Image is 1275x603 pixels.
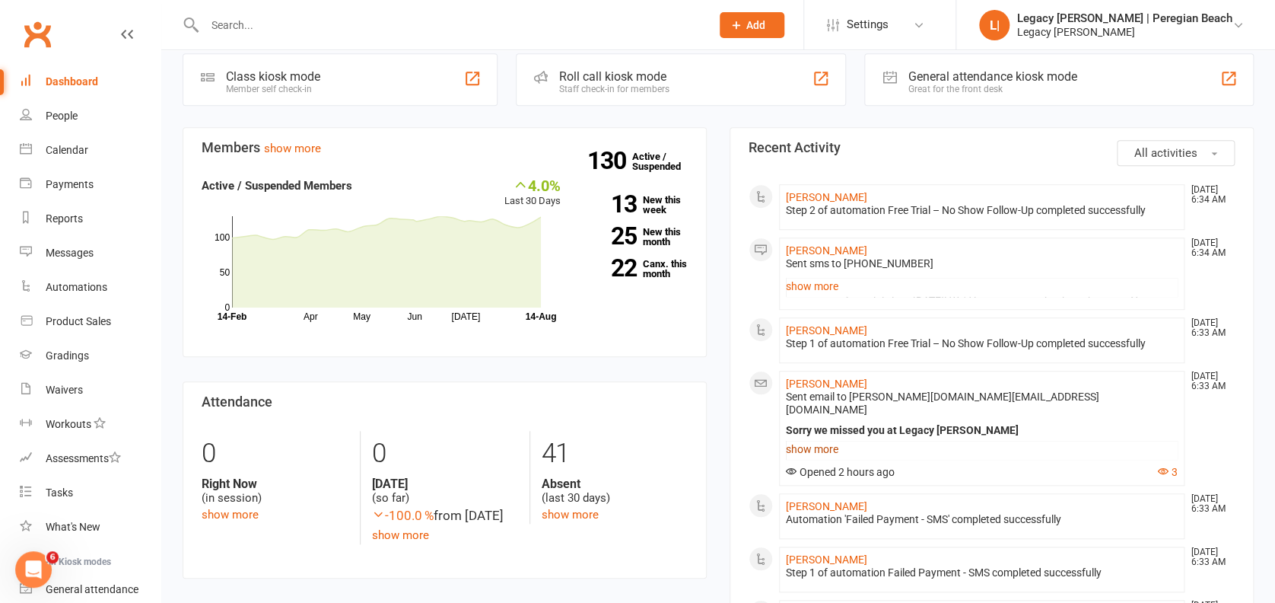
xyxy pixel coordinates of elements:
[372,431,518,477] div: 0
[20,476,161,510] a: Tasks
[749,140,1235,155] h3: Recent Activity
[18,15,56,53] a: Clubworx
[786,466,895,478] span: Opened 2 hours ago
[202,477,348,491] strong: Right Now
[542,477,688,491] strong: Absent
[583,259,688,279] a: 22Canx. this month
[46,583,138,595] div: General attendance
[202,179,352,193] strong: Active / Suspended Members
[46,247,94,259] div: Messages
[786,324,867,337] a: [PERSON_NAME]
[226,69,320,84] div: Class kiosk mode
[786,204,1178,217] div: Step 2 of automation Free Trial – No Show Follow-Up completed successfully
[504,177,561,209] div: Last 30 Days
[20,202,161,236] a: Reports
[542,477,688,506] div: (last 30 days)
[202,508,259,522] a: show more
[1184,372,1234,391] time: [DATE] 6:33 AM
[46,110,78,122] div: People
[1134,146,1197,160] span: All activities
[786,276,1178,297] a: show more
[786,513,1178,526] div: Automation 'Failed Payment - SMS' completed successfully
[202,394,688,410] h3: Attendance
[20,510,161,544] a: What's New
[202,140,688,155] h3: Members
[908,69,1076,84] div: General attendance kiosk mode
[46,418,91,430] div: Workouts
[583,195,688,215] a: 13New this week
[20,373,161,407] a: Waivers
[504,177,561,193] div: 4.0%
[786,378,867,390] a: [PERSON_NAME]
[559,69,669,84] div: Roll call kiosk mode
[1017,11,1232,25] div: Legacy [PERSON_NAME] | Peregian Beach
[559,84,669,94] div: Staff check-in for members
[46,349,89,362] div: Gradings
[1117,140,1235,166] button: All activities
[786,191,867,203] a: [PERSON_NAME]
[46,75,98,88] div: Dashboard
[1184,238,1234,258] time: [DATE] 6:34 AM
[786,566,1178,579] div: Step 1 of automation Failed Payment - SMS completed successfully
[372,477,518,491] strong: [DATE]
[786,424,1178,437] div: Sorry we missed you at Legacy [PERSON_NAME]
[46,487,73,499] div: Tasks
[202,477,348,506] div: (in session)
[372,506,518,526] div: from [DATE]
[847,8,889,42] span: Settings
[46,212,83,225] div: Reports
[226,84,320,94] div: Member self check-in
[583,227,688,247] a: 25New this month
[632,140,699,183] a: 130Active / Suspended
[372,477,518,506] div: (so far)
[20,270,161,305] a: Automations
[786,257,933,270] span: Sent sms to [PHONE_NUMBER]
[587,149,632,172] strong: 130
[583,225,637,247] strong: 25
[786,337,1178,350] div: Step 1 of automation Free Trial – No Show Follow-Up completed successfully
[20,236,161,270] a: Messages
[200,14,700,36] input: Search...
[20,339,161,373] a: Gradings
[1184,494,1234,514] time: [DATE] 6:33 AM
[264,142,321,155] a: show more
[786,500,867,512] a: [PERSON_NAME]
[46,178,94,190] div: Payments
[372,508,434,523] span: -100.0 %
[1158,466,1178,479] button: 3
[583,257,637,279] strong: 22
[20,305,161,339] a: Product Sales
[583,193,637,215] strong: 13
[1184,318,1234,338] time: [DATE] 6:33 AM
[746,19,765,31] span: Add
[542,431,688,477] div: 41
[46,452,121,464] div: Assessments
[908,84,1076,94] div: Great for the front desk
[786,244,867,257] a: [PERSON_NAME]
[46,144,88,156] div: Calendar
[46,384,83,396] div: Waivers
[46,281,107,293] div: Automations
[202,431,348,477] div: 0
[20,99,161,133] a: People
[720,12,784,38] button: Add
[786,439,1178,460] a: show more
[46,315,111,327] div: Product Sales
[20,442,161,476] a: Assessments
[979,10,1010,40] div: L|
[542,508,599,522] a: show more
[46,551,59,563] span: 6
[1017,25,1232,39] div: Legacy [PERSON_NAME]
[15,551,52,588] iframe: Intercom live chat
[20,133,161,167] a: Calendar
[46,521,100,533] div: What's New
[1184,185,1234,205] time: [DATE] 6:34 AM
[1184,547,1234,567] time: [DATE] 6:33 AM
[786,554,867,566] a: [PERSON_NAME]
[20,407,161,442] a: Workouts
[20,167,161,202] a: Payments
[786,391,1099,416] span: Sent email to [PERSON_NAME][DOMAIN_NAME][EMAIL_ADDRESS][DOMAIN_NAME]
[372,528,429,542] a: show more
[20,65,161,99] a: Dashboard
